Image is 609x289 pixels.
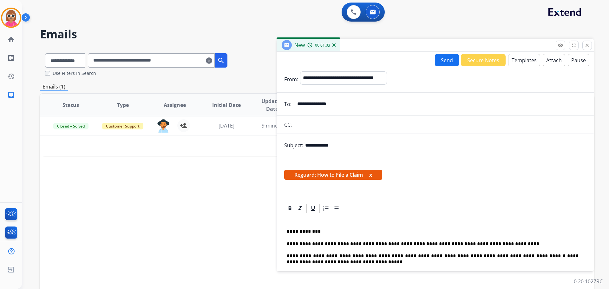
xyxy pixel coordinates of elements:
label: Use Filters In Search [53,70,96,76]
span: [DATE] [219,122,234,129]
mat-icon: clear [206,57,212,64]
button: Secure Notes [461,54,506,66]
span: Assignee [164,101,186,109]
div: Ordered List [321,204,331,213]
img: agent-avatar [157,119,170,133]
mat-icon: history [7,73,15,80]
button: Send [435,54,459,66]
button: Pause [568,54,589,66]
span: Closed – Solved [53,123,88,129]
mat-icon: close [584,43,590,48]
span: New [294,42,305,49]
mat-icon: search [217,57,225,64]
div: Italic [295,204,305,213]
span: Type [117,101,129,109]
p: 0.20.1027RC [574,278,603,285]
button: x [369,171,372,179]
p: CC: [284,121,292,128]
span: Initial Date [212,101,241,109]
button: Templates [508,54,540,66]
button: Attach [543,54,565,66]
div: Bullet List [331,204,341,213]
p: To: [284,100,291,108]
p: Emails (1) [40,83,68,91]
span: 9 minutes ago [262,122,296,129]
img: avatar [2,9,20,27]
span: Status [62,101,79,109]
mat-icon: remove_red_eye [558,43,563,48]
span: Updated Date [258,97,287,113]
mat-icon: list_alt [7,54,15,62]
div: Bold [285,204,295,213]
p: From: [284,76,298,83]
span: 00:01:03 [315,43,330,48]
h2: Emails [40,28,594,41]
mat-icon: inbox [7,91,15,99]
p: Subject: [284,141,303,149]
span: Reguard: How to File a Claim [284,170,382,180]
mat-icon: home [7,36,15,43]
mat-icon: person_add [180,122,187,129]
mat-icon: fullscreen [571,43,577,48]
div: Underline [308,204,318,213]
span: Customer Support [102,123,143,129]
